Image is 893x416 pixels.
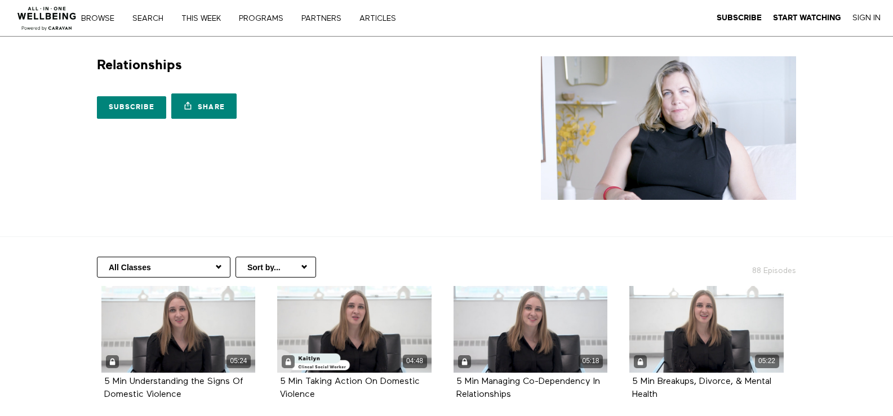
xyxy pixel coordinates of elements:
[717,14,762,22] strong: Subscribe
[454,286,608,373] a: 5 Min Managing Co-Dependency In Relationships 05:18
[104,377,243,399] a: 5 Min Understanding the Signs Of Domestic Violence
[632,377,771,399] a: 5 Min Breakups, Divorce, & Mental Health
[226,355,251,368] div: 05:24
[171,93,237,119] a: Share
[717,13,762,23] a: Subscribe
[97,56,182,74] h1: Relationships
[403,355,427,368] div: 04:48
[89,12,419,24] nav: Primary
[676,257,803,276] h2: 88 Episodes
[356,15,408,23] a: ARTICLES
[104,377,243,399] strong: 5 Min Understanding the Signs Of Domestic Violence
[579,355,603,368] div: 05:18
[280,377,420,399] strong: 5 Min Taking Action On Domestic Violence
[456,377,600,399] a: 5 Min Managing Co-Dependency In Relationships
[755,355,779,368] div: 05:22
[280,377,420,399] a: 5 Min Taking Action On Domestic Violence
[235,15,295,23] a: PROGRAMS
[632,377,771,399] strong: 5 Min Breakups, Divorce, & Mental Health
[97,96,166,119] a: Subscribe
[128,15,175,23] a: Search
[297,15,353,23] a: PARTNERS
[456,377,600,399] strong: 5 Min Managing Co-Dependency In Relationships
[541,56,796,200] img: Relationships
[773,14,841,22] strong: Start Watching
[773,13,841,23] a: Start Watching
[629,286,784,373] a: 5 Min Breakups, Divorce, & Mental Health 05:22
[177,15,233,23] a: THIS WEEK
[277,286,432,373] a: 5 Min Taking Action On Domestic Violence 04:48
[101,286,256,373] a: 5 Min Understanding the Signs Of Domestic Violence 05:24
[852,13,881,23] a: Sign In
[77,15,126,23] a: Browse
